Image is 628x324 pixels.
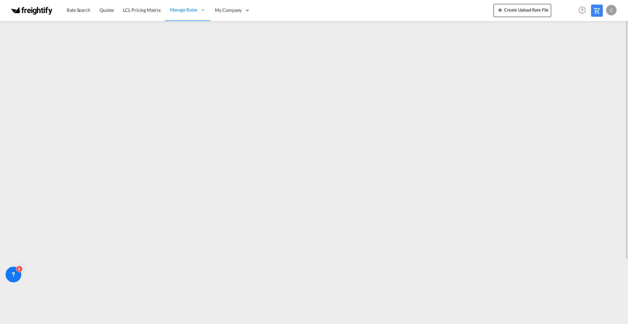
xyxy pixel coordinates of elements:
md-icon: icon-plus 400-fg [496,6,504,14]
span: Help [577,5,588,16]
span: Rate Search [67,7,90,13]
div: C [606,5,617,15]
span: LCL Pricing Matrix [123,7,160,13]
span: My Company [215,7,242,13]
span: Quotes [99,7,114,13]
span: Manage Rates [170,7,198,13]
button: icon-plus 400-fgCreate Upload Rate File [494,4,551,17]
img: 174eade0818d11f0a363573f706af363.png [10,3,54,18]
div: Help [577,5,591,16]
